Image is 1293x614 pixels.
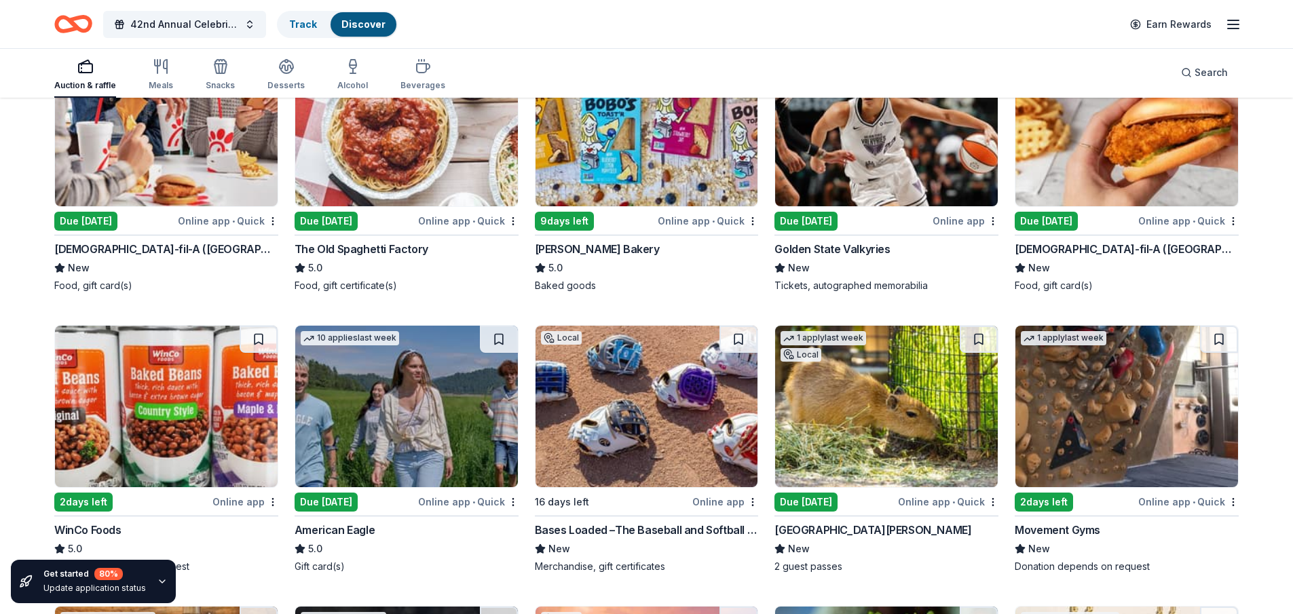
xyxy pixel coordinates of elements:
span: 5.0 [548,260,563,276]
div: Online app Quick [1138,493,1239,510]
div: 2 days left [1015,493,1073,512]
button: Desserts [267,53,305,98]
button: Alcohol [337,53,368,98]
div: Food, gift card(s) [1015,279,1239,292]
div: Online app [212,493,278,510]
div: Online app Quick [178,212,278,229]
span: New [548,541,570,557]
button: Beverages [400,53,445,98]
div: Auction & raffle [54,80,116,91]
span: New [68,260,90,276]
button: 42nd Annual Celebrity Waiters Luncheon [103,11,266,38]
div: [GEOGRAPHIC_DATA][PERSON_NAME] [774,522,971,538]
a: Image for Movement Gyms1 applylast week2days leftOnline app•QuickMovement GymsNewDonation depends... [1015,325,1239,573]
span: New [788,260,810,276]
div: Due [DATE] [774,493,838,512]
div: Tickets, autographed memorabilia [774,279,998,292]
img: Image for American Eagle [295,326,518,487]
div: Due [DATE] [1015,212,1078,231]
div: WinCo Foods [54,522,121,538]
div: Get started [43,568,146,580]
a: Track [289,18,317,30]
div: Local [781,348,821,362]
div: Golden State Valkyries [774,241,890,257]
a: Home [54,8,92,40]
div: 2 guest passes [774,560,998,573]
div: Movement Gyms [1015,522,1100,538]
span: • [232,216,235,227]
button: Snacks [206,53,235,98]
span: New [1028,541,1050,557]
a: Image for Chick-fil-A (San Diego Carmel Mountain)LocalDue [DATE]Online app•Quick[DEMOGRAPHIC_DATA... [54,44,278,292]
button: Search [1170,59,1239,86]
span: 42nd Annual Celebrity Waiters Luncheon [130,16,239,33]
img: Image for Bases Loaded –The Baseball and Softball Superstore [536,326,758,487]
span: Search [1195,64,1228,81]
div: Due [DATE] [774,212,838,231]
div: Online app Quick [418,212,519,229]
div: Online app [692,493,758,510]
img: Image for Chick-fil-A (San Diego Carmel Mountain) [55,45,278,206]
div: Gift card(s) [295,560,519,573]
img: Image for Bobo's Bakery [536,45,758,206]
span: • [952,497,955,507]
div: Online app [933,212,998,229]
div: Merchandise, gift certificates [535,560,759,573]
a: Image for Chick-fil-A (San Diego Sports Arena)LocalDue [DATE]Online app•Quick[DEMOGRAPHIC_DATA]-f... [1015,44,1239,292]
a: Image for The Old Spaghetti Factory6 applieslast weekDue [DATE]Online app•QuickThe Old Spaghetti ... [295,44,519,292]
a: Earn Rewards [1122,12,1220,37]
div: Update application status [43,583,146,594]
span: 5.0 [308,260,322,276]
div: Food, gift certificate(s) [295,279,519,292]
div: Alcohol [337,80,368,91]
div: Due [DATE] [54,212,117,231]
div: 9 days left [535,212,594,231]
div: Food, gift card(s) [54,279,278,292]
img: Image for Chick-fil-A (San Diego Sports Arena) [1015,45,1238,206]
img: Image for Santa Barbara Zoo [775,326,998,487]
div: Snacks [206,80,235,91]
div: 1 apply last week [1021,331,1106,345]
div: Online app Quick [418,493,519,510]
div: Local [541,331,582,345]
div: Online app Quick [658,212,758,229]
div: Online app Quick [1138,212,1239,229]
a: Image for Santa Barbara Zoo1 applylast weekLocalDue [DATE]Online app•Quick[GEOGRAPHIC_DATA][PERSO... [774,325,998,573]
div: Due [DATE] [295,212,358,231]
div: 2 days left [54,493,113,512]
span: • [1193,216,1195,227]
img: Image for Golden State Valkyries [775,45,998,206]
span: New [1028,260,1050,276]
div: Bases Loaded –The Baseball and Softball Superstore [535,522,759,538]
button: Meals [149,53,173,98]
div: Donation depends on request [1015,560,1239,573]
a: Discover [341,18,386,30]
div: 80 % [94,568,123,580]
div: [DEMOGRAPHIC_DATA]-fil-A ([GEOGRAPHIC_DATA]) [1015,241,1239,257]
span: • [1193,497,1195,507]
a: Image for American Eagle10 applieslast weekDue [DATE]Online app•QuickAmerican Eagle5.0Gift card(s) [295,325,519,573]
div: American Eagle [295,522,375,538]
span: • [472,497,475,507]
span: • [472,216,475,227]
a: Image for Bobo's Bakery9 applieslast week9days leftOnline app•Quick[PERSON_NAME] Bakery5.0Baked g... [535,44,759,292]
button: Auction & raffle [54,53,116,98]
div: Online app Quick [898,493,998,510]
div: 16 days left [535,494,589,510]
div: [PERSON_NAME] Bakery [535,241,660,257]
div: Desserts [267,80,305,91]
div: Beverages [400,80,445,91]
div: 10 applies last week [301,331,399,345]
div: The Old Spaghetti Factory [295,241,428,257]
a: Image for WinCo Foods2days leftOnline appWinCo Foods5.0Donation depends on request [54,325,278,573]
span: 5.0 [68,541,82,557]
div: Meals [149,80,173,91]
a: Image for Golden State ValkyriesLocalDue [DATE]Online appGolden State ValkyriesNewTickets, autogr... [774,44,998,292]
div: 1 apply last week [781,331,866,345]
a: Image for Bases Loaded –The Baseball and Softball SuperstoreLocal16 days leftOnline appBases Load... [535,325,759,573]
img: Image for WinCo Foods [55,326,278,487]
div: [DEMOGRAPHIC_DATA]-fil-A ([GEOGRAPHIC_DATA]) [54,241,278,257]
button: TrackDiscover [277,11,398,38]
div: Due [DATE] [295,493,358,512]
span: New [788,541,810,557]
